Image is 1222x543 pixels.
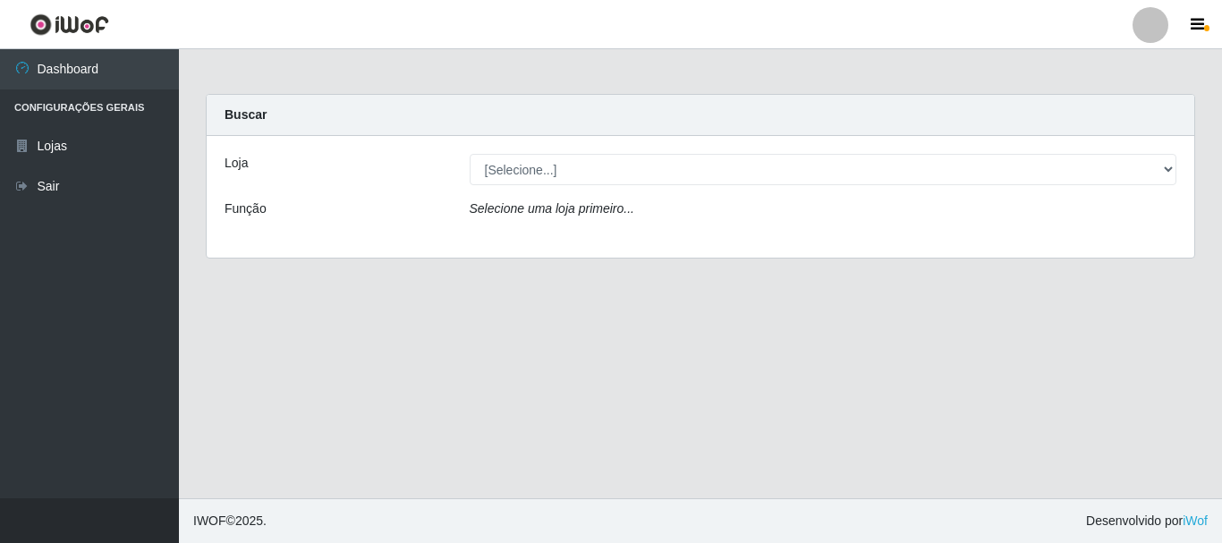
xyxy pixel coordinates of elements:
label: Função [225,199,267,218]
img: CoreUI Logo [30,13,109,36]
label: Loja [225,154,248,173]
span: IWOF [193,513,226,528]
strong: Buscar [225,107,267,122]
a: iWof [1183,513,1208,528]
i: Selecione uma loja primeiro... [470,201,634,216]
span: © 2025 . [193,512,267,530]
span: Desenvolvido por [1086,512,1208,530]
